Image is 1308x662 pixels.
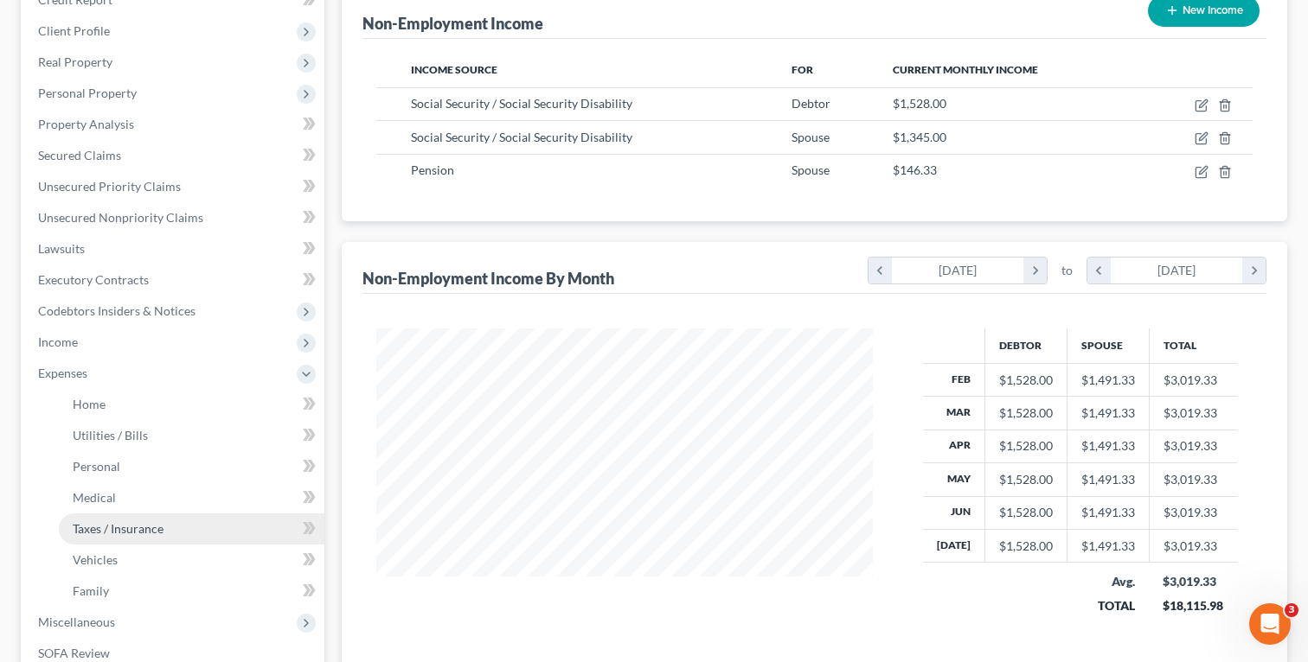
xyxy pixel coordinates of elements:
[923,363,985,396] th: Feb
[999,538,1053,555] div: $1,528.00
[1023,258,1047,283] i: chevron_right
[923,397,985,430] th: Mar
[999,372,1053,389] div: $1,528.00
[38,210,203,225] span: Unsecured Nonpriority Claims
[1081,404,1135,422] div: $1,491.33
[1081,538,1135,555] div: $1,491.33
[38,334,78,349] span: Income
[411,63,497,76] span: Income Source
[1080,597,1135,614] div: TOTAL
[999,504,1053,521] div: $1,528.00
[24,109,324,140] a: Property Analysis
[38,614,115,629] span: Miscellaneous
[792,96,830,111] span: Debtor
[893,63,1038,76] span: Current Monthly Income
[38,646,110,660] span: SOFA Review
[73,397,106,411] span: Home
[999,404,1053,422] div: $1,528.00
[362,268,614,289] div: Non-Employment Income By Month
[1149,430,1237,462] td: $3,019.33
[38,117,134,131] span: Property Analysis
[24,202,324,233] a: Unsecured Nonpriority Claims
[923,430,985,462] th: Apr
[792,162,830,177] span: Spouse
[411,96,632,111] span: Social Security / Social Security Disability
[38,54,112,69] span: Real Property
[59,576,324,607] a: Family
[38,86,137,100] span: Personal Property
[59,482,324,513] a: Medical
[1149,328,1237,363] th: Total
[1061,262,1073,279] span: to
[1087,258,1111,283] i: chevron_left
[1081,372,1135,389] div: $1,491.33
[1081,504,1135,521] div: $1,491.33
[362,13,543,34] div: Non-Employment Income
[1149,463,1237,496] td: $3,019.33
[38,23,110,38] span: Client Profile
[1080,573,1135,590] div: Avg.
[38,366,87,380] span: Expenses
[24,233,324,264] a: Lawsuits
[1249,603,1291,645] iframe: Intercom live chat
[24,171,324,202] a: Unsecured Priority Claims
[1081,471,1135,488] div: $1,491.33
[1149,363,1237,396] td: $3,019.33
[1081,437,1135,455] div: $1,491.33
[38,179,181,194] span: Unsecured Priority Claims
[59,513,324,544] a: Taxes / Insurance
[73,490,116,505] span: Medical
[1285,603,1298,617] span: 3
[59,451,324,482] a: Personal
[73,552,118,567] span: Vehicles
[73,459,120,474] span: Personal
[869,258,892,283] i: chevron_left
[411,130,632,144] span: Social Security / Social Security Disability
[792,130,830,144] span: Spouse
[893,162,937,177] span: $146.33
[73,521,163,536] span: Taxes / Insurance
[38,148,121,162] span: Secured Claims
[1149,530,1237,563] td: $3,019.33
[24,140,324,171] a: Secured Claims
[59,420,324,451] a: Utilities / Bills
[792,63,813,76] span: For
[1067,328,1149,363] th: Spouse
[24,264,324,296] a: Executory Contracts
[999,471,1053,488] div: $1,528.00
[38,241,85,256] span: Lawsuits
[984,328,1067,363] th: Debtor
[73,428,148,442] span: Utilities / Bills
[1242,258,1266,283] i: chevron_right
[38,272,149,287] span: Executory Contracts
[893,130,946,144] span: $1,345.00
[59,389,324,420] a: Home
[73,583,109,598] span: Family
[1163,573,1223,590] div: $3,019.33
[411,162,454,177] span: Pension
[923,496,985,529] th: Jun
[923,530,985,563] th: [DATE]
[59,544,324,576] a: Vehicles
[1149,397,1237,430] td: $3,019.33
[1149,496,1237,529] td: $3,019.33
[1111,258,1243,283] div: [DATE]
[893,96,946,111] span: $1,528.00
[1163,597,1223,614] div: $18,115.98
[923,463,985,496] th: May
[38,303,196,318] span: Codebtors Insiders & Notices
[999,437,1053,455] div: $1,528.00
[892,258,1024,283] div: [DATE]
